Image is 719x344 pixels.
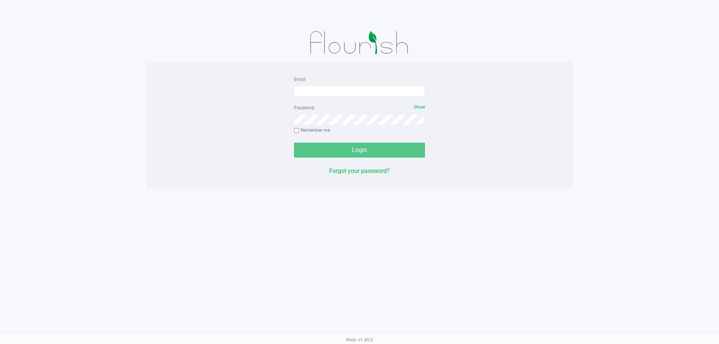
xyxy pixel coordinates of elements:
button: Forgot your password? [329,167,390,176]
label: Password [294,104,314,111]
label: Email [294,76,306,83]
label: Remember me [294,127,330,134]
span: Web: v1.40.0 [346,337,373,343]
span: Show [414,104,425,110]
input: Remember me [294,128,299,133]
